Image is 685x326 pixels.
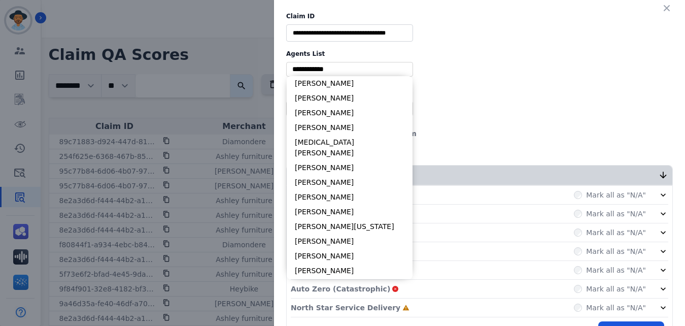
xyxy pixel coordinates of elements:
li: [PERSON_NAME] [287,234,413,249]
li: [PERSON_NAME] [287,249,413,264]
label: Merchants List [286,89,673,97]
label: Mark all as "N/A" [586,246,646,256]
label: Mark all as "N/A" [586,303,646,313]
li: [MEDICAL_DATA][PERSON_NAME] [287,135,413,160]
li: [PERSON_NAME] [287,91,413,106]
label: Mark all as "N/A" [586,284,646,294]
li: [PERSON_NAME] [287,190,413,205]
p: Auto Zero (Catastrophic) [291,284,390,294]
label: Mark all as "N/A" [586,190,646,200]
label: Mark all as "N/A" [586,265,646,275]
li: [PERSON_NAME] [287,278,413,293]
li: [PERSON_NAME][US_STATE] [287,219,413,234]
div: Evaluator: [286,143,673,153]
li: [PERSON_NAME] [287,264,413,278]
label: Claim ID [286,12,673,20]
label: Mark all as "N/A" [586,209,646,219]
li: [PERSON_NAME] [287,175,413,190]
li: [PERSON_NAME] [287,120,413,135]
li: [PERSON_NAME] [287,205,413,219]
li: [PERSON_NAME] [287,160,413,175]
li: [PERSON_NAME] [287,106,413,120]
p: North Star Service Delivery [291,303,400,313]
li: [PERSON_NAME] [287,76,413,91]
label: Agents List [286,50,673,58]
div: Evaluation Date: [286,128,673,139]
ul: selected options [289,64,410,75]
label: Mark all as "N/A" [586,227,646,238]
